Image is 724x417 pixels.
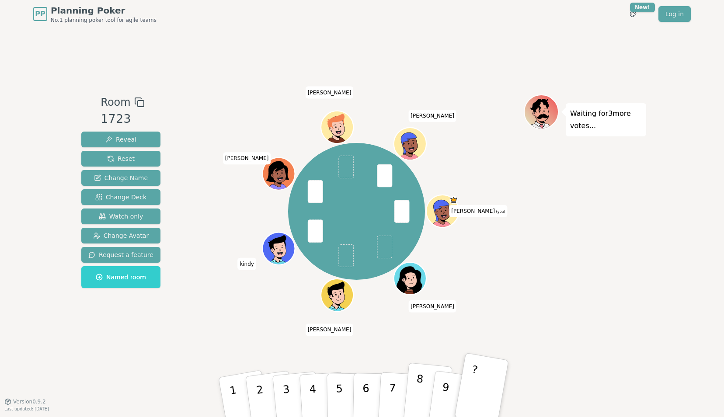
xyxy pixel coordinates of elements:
[81,228,160,243] button: Change Avatar
[107,154,135,163] span: Reset
[81,170,160,186] button: Change Name
[35,9,45,19] span: PP
[449,205,507,217] span: Click to change your name
[81,247,160,263] button: Request a feature
[306,87,354,99] span: Click to change your name
[33,4,157,24] a: PPPlanning PokerNo.1 planning poker tool for agile teams
[81,189,160,205] button: Change Deck
[570,108,642,132] p: Waiting for 3 more votes...
[101,94,130,110] span: Room
[13,398,46,405] span: Version 0.9.2
[465,363,479,411] p: ?
[4,407,49,411] span: Last updated: [DATE]
[495,210,505,214] span: (you)
[99,212,143,221] span: Watch only
[630,3,655,12] div: New!
[223,153,271,165] span: Click to change your name
[51,17,157,24] span: No.1 planning poker tool for agile teams
[94,174,148,182] span: Change Name
[101,110,144,128] div: 1723
[408,110,456,122] span: Click to change your name
[81,132,160,147] button: Reveal
[51,4,157,17] span: Planning Poker
[88,250,153,259] span: Request a feature
[237,258,256,270] span: Click to change your name
[95,193,146,202] span: Change Deck
[105,135,136,144] span: Reveal
[658,6,691,22] a: Log in
[81,266,160,288] button: Named room
[428,196,458,226] button: Click to change your avatar
[408,300,456,313] span: Click to change your name
[450,196,458,204] span: Natasha is the host
[4,398,46,405] button: Version0.9.2
[81,208,160,224] button: Watch only
[93,231,149,240] span: Change Avatar
[306,324,354,336] span: Click to change your name
[96,273,146,281] span: Named room
[625,6,641,22] button: New!
[81,151,160,167] button: Reset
